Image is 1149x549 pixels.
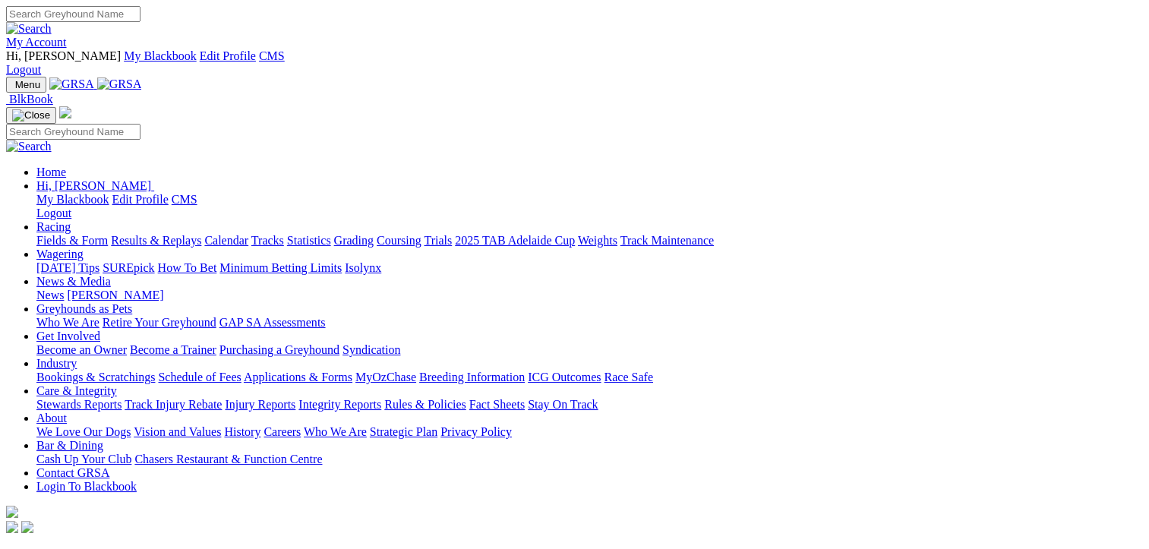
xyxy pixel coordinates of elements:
[36,261,99,274] a: [DATE] Tips
[469,398,525,411] a: Fact Sheets
[36,316,99,329] a: Who We Are
[6,124,140,140] input: Search
[342,343,400,356] a: Syndication
[604,371,652,383] a: Race Safe
[49,77,94,91] img: GRSA
[6,521,18,533] img: facebook.svg
[36,234,1143,248] div: Racing
[298,398,381,411] a: Integrity Reports
[36,220,71,233] a: Racing
[36,166,66,178] a: Home
[424,234,452,247] a: Trials
[6,93,53,106] a: BlkBook
[6,506,18,518] img: logo-grsa-white.png
[36,453,1143,466] div: Bar & Dining
[36,330,100,342] a: Get Involved
[12,109,50,121] img: Close
[345,261,381,274] a: Isolynx
[36,480,137,493] a: Login To Blackbook
[36,193,109,206] a: My Blackbook
[111,234,201,247] a: Results & Replays
[219,261,342,274] a: Minimum Betting Limits
[219,316,326,329] a: GAP SA Assessments
[36,371,1143,384] div: Industry
[6,49,1143,77] div: My Account
[36,302,132,315] a: Greyhounds as Pets
[36,179,154,192] a: Hi, [PERSON_NAME]
[158,261,217,274] a: How To Bet
[287,234,331,247] a: Statistics
[36,412,67,424] a: About
[36,371,155,383] a: Bookings & Scratchings
[6,22,52,36] img: Search
[97,77,142,91] img: GRSA
[36,398,1143,412] div: Care & Integrity
[6,140,52,153] img: Search
[6,6,140,22] input: Search
[251,234,284,247] a: Tracks
[36,179,151,192] span: Hi, [PERSON_NAME]
[36,466,109,479] a: Contact GRSA
[528,371,601,383] a: ICG Outcomes
[158,371,241,383] a: Schedule of Fees
[377,234,421,247] a: Coursing
[36,207,71,219] a: Logout
[21,521,33,533] img: twitter.svg
[130,343,216,356] a: Become a Trainer
[620,234,714,247] a: Track Maintenance
[36,343,1143,357] div: Get Involved
[528,398,598,411] a: Stay On Track
[112,193,169,206] a: Edit Profile
[36,357,77,370] a: Industry
[259,49,285,62] a: CMS
[355,371,416,383] a: MyOzChase
[36,261,1143,275] div: Wagering
[103,316,216,329] a: Retire Your Greyhound
[370,425,437,438] a: Strategic Plan
[419,371,525,383] a: Breeding Information
[124,49,197,62] a: My Blackbook
[36,234,108,247] a: Fields & Form
[6,49,121,62] span: Hi, [PERSON_NAME]
[244,371,352,383] a: Applications & Forms
[59,106,71,118] img: logo-grsa-white.png
[36,248,84,260] a: Wagering
[225,398,295,411] a: Injury Reports
[36,316,1143,330] div: Greyhounds as Pets
[384,398,466,411] a: Rules & Policies
[6,77,46,93] button: Toggle navigation
[9,93,53,106] span: BlkBook
[6,36,67,49] a: My Account
[224,425,260,438] a: History
[200,49,256,62] a: Edit Profile
[36,384,117,397] a: Care & Integrity
[455,234,575,247] a: 2025 TAB Adelaide Cup
[219,343,339,356] a: Purchasing a Greyhound
[36,425,1143,439] div: About
[36,289,64,301] a: News
[334,234,374,247] a: Grading
[36,275,111,288] a: News & Media
[204,234,248,247] a: Calendar
[578,234,617,247] a: Weights
[264,425,301,438] a: Careers
[103,261,154,274] a: SUREpick
[134,425,221,438] a: Vision and Values
[134,453,322,465] a: Chasers Restaurant & Function Centre
[67,289,163,301] a: [PERSON_NAME]
[36,289,1143,302] div: News & Media
[36,343,127,356] a: Become an Owner
[15,79,40,90] span: Menu
[6,63,41,76] a: Logout
[36,453,131,465] a: Cash Up Your Club
[36,193,1143,220] div: Hi, [PERSON_NAME]
[125,398,222,411] a: Track Injury Rebate
[304,425,367,438] a: Who We Are
[36,398,122,411] a: Stewards Reports
[440,425,512,438] a: Privacy Policy
[36,425,131,438] a: We Love Our Dogs
[6,107,56,124] button: Toggle navigation
[36,439,103,452] a: Bar & Dining
[172,193,197,206] a: CMS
